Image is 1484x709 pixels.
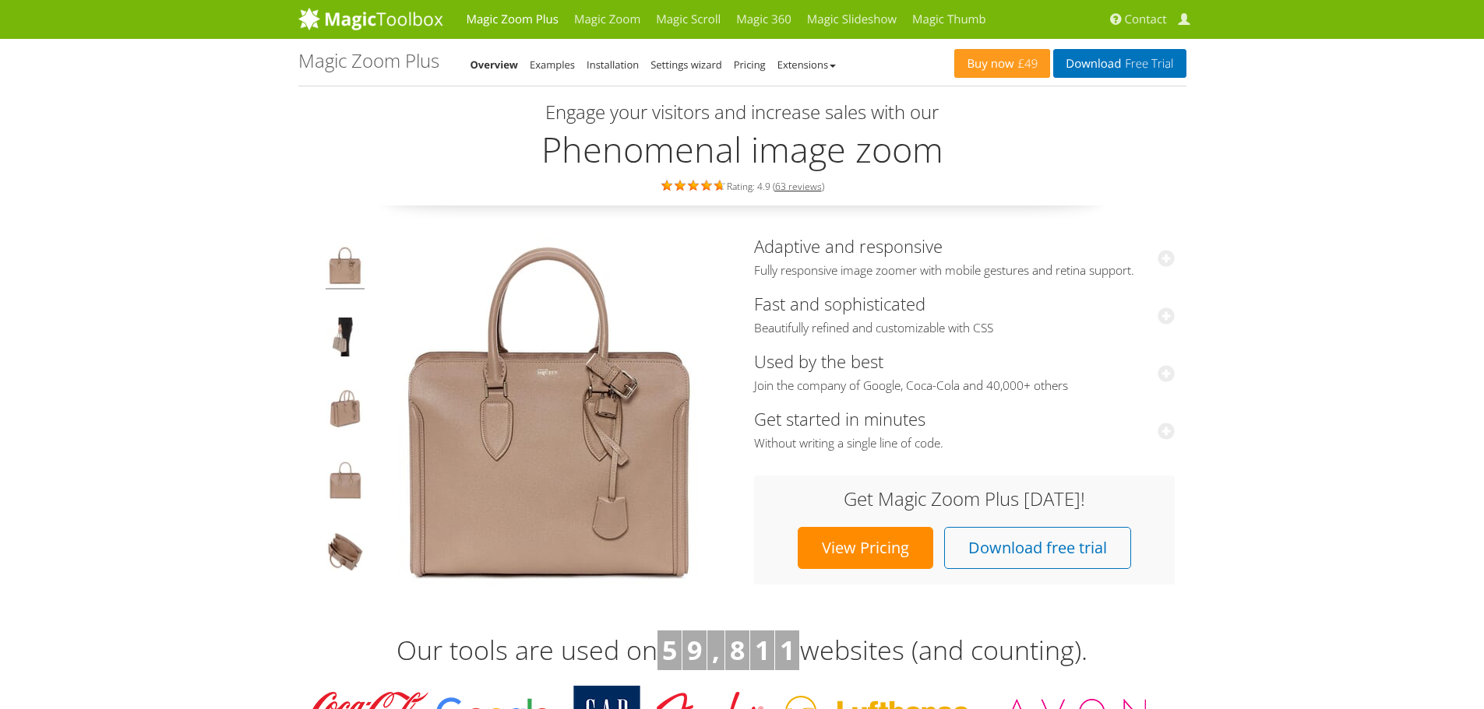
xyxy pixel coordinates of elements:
[754,234,1175,279] a: Adaptive and responsiveFully responsive image zoomer with mobile gestures and retina support.
[530,58,575,72] a: Examples
[298,130,1186,169] h2: Phenomenal image zoom
[754,436,1175,451] span: Without writing a single line of code.
[326,532,365,576] img: JavaScript zoom tool example
[298,177,1186,194] div: Rating: 4.9 ( )
[326,246,365,290] img: Product image zoom example
[754,349,1175,394] a: Used by the bestJoin the company of Google, Coca-Cola and 40,000+ others
[587,58,639,72] a: Installation
[687,632,702,668] b: 9
[1053,49,1186,78] a: DownloadFree Trial
[326,389,365,433] img: jQuery image zoom example
[650,58,722,72] a: Settings wizard
[1125,12,1167,27] span: Contact
[1014,58,1038,70] span: £49
[754,292,1175,336] a: Fast and sophisticatedBeautifully refined and customizable with CSS
[662,632,677,668] b: 5
[754,407,1175,451] a: Get started in minutesWithout writing a single line of code.
[755,632,770,668] b: 1
[374,237,724,587] img: Magic Zoom Plus Demo
[298,51,439,71] h1: Magic Zoom Plus
[954,49,1050,78] a: Buy now£49
[754,263,1175,279] span: Fully responsive image zoomer with mobile gestures and retina support.
[944,527,1131,569] a: Download free trial
[298,630,1186,671] h3: Our tools are used on websites (and counting).
[326,318,365,361] img: JavaScript image zoom example
[780,632,795,668] b: 1
[798,527,933,569] a: View Pricing
[298,7,443,30] img: MagicToolbox.com - Image tools for your website
[712,632,720,668] b: ,
[777,58,836,72] a: Extensions
[302,102,1183,122] h3: Engage your visitors and increase sales with our
[754,378,1175,394] span: Join the company of Google, Coca-Cola and 40,000+ others
[326,461,365,504] img: Hover image zoom example
[734,58,766,72] a: Pricing
[775,180,822,193] a: 63 reviews
[471,58,519,72] a: Overview
[770,489,1159,509] h3: Get Magic Zoom Plus [DATE]!
[754,321,1175,336] span: Beautifully refined and customizable with CSS
[730,632,745,668] b: 8
[1121,58,1173,70] span: Free Trial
